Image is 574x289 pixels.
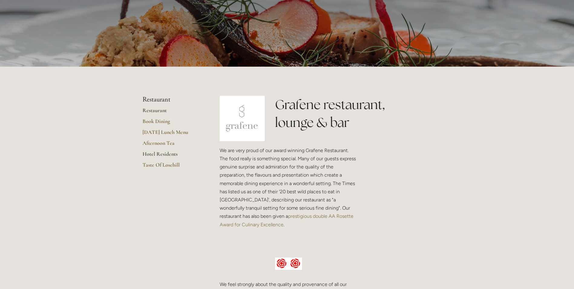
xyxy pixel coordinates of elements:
h1: Grafene restaurant, lounge & bar [275,96,431,131]
a: Restaurant [143,107,200,118]
a: Hotel Residents [143,151,200,161]
p: We are very proud of our award winning Grafene Restaurant. The food really is something special. ... [220,146,358,229]
a: prestigious double AA Rosette Award for Culinary Excellence [220,213,355,227]
a: [DATE] Lunch Menu [143,129,200,140]
a: Afternoon Tea [143,140,200,151]
a: Book Dining [143,118,200,129]
img: AA culinary excellence.jpg [275,257,302,270]
li: Restaurant [143,96,200,104]
img: grafene.jpg [220,96,265,141]
a: Taste Of Losehill [143,161,200,172]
